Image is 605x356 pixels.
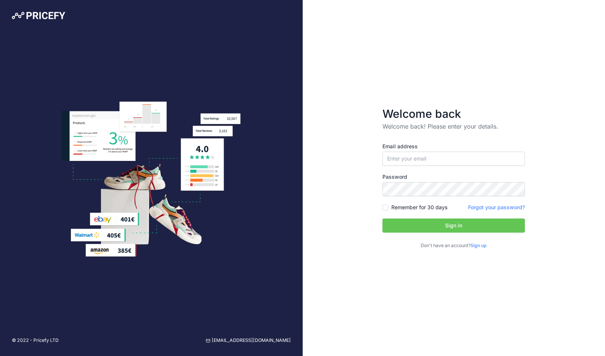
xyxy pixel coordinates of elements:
[382,143,525,150] label: Email address
[382,242,525,249] p: Don't have an account?
[382,152,525,166] input: Enter your email
[382,219,525,233] button: Sign in
[382,173,525,181] label: Password
[470,243,487,248] a: Sign up
[12,337,59,344] p: © 2022 - Pricefy LTD
[12,12,65,19] img: Pricefy
[468,204,525,210] a: Forgot your password?
[382,122,525,131] p: Welcome back! Please enter your details.
[391,204,447,211] label: Remember for 30 days
[382,107,525,120] h3: Welcome back
[206,337,291,344] a: [EMAIL_ADDRESS][DOMAIN_NAME]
